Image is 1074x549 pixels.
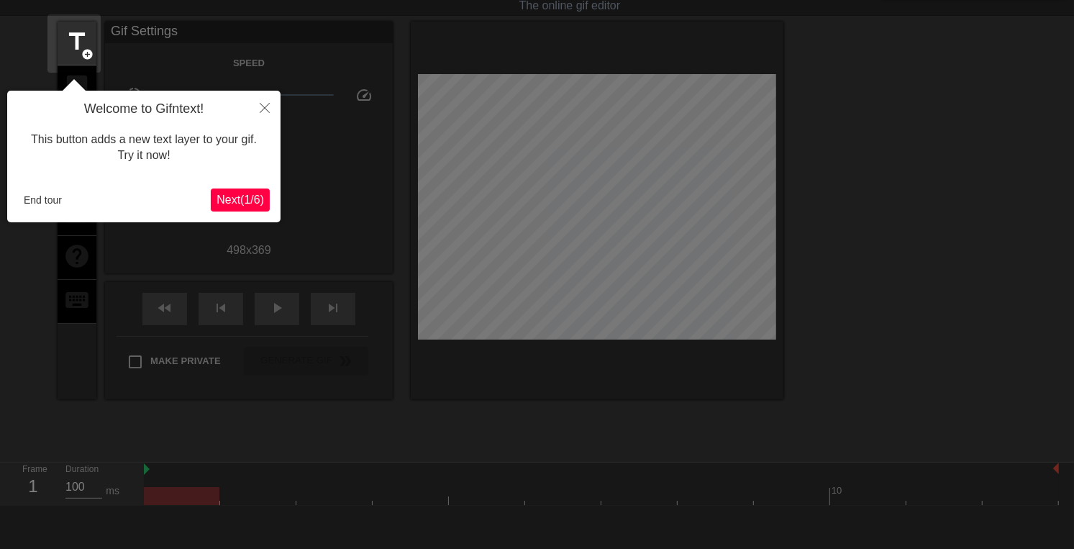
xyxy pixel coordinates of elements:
[249,91,281,124] button: Close
[18,117,270,178] div: This button adds a new text layer to your gif. Try it now!
[18,101,270,117] h4: Welcome to Gifntext!
[18,189,68,211] button: End tour
[217,194,264,206] span: Next ( 1 / 6 )
[211,189,270,212] button: Next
